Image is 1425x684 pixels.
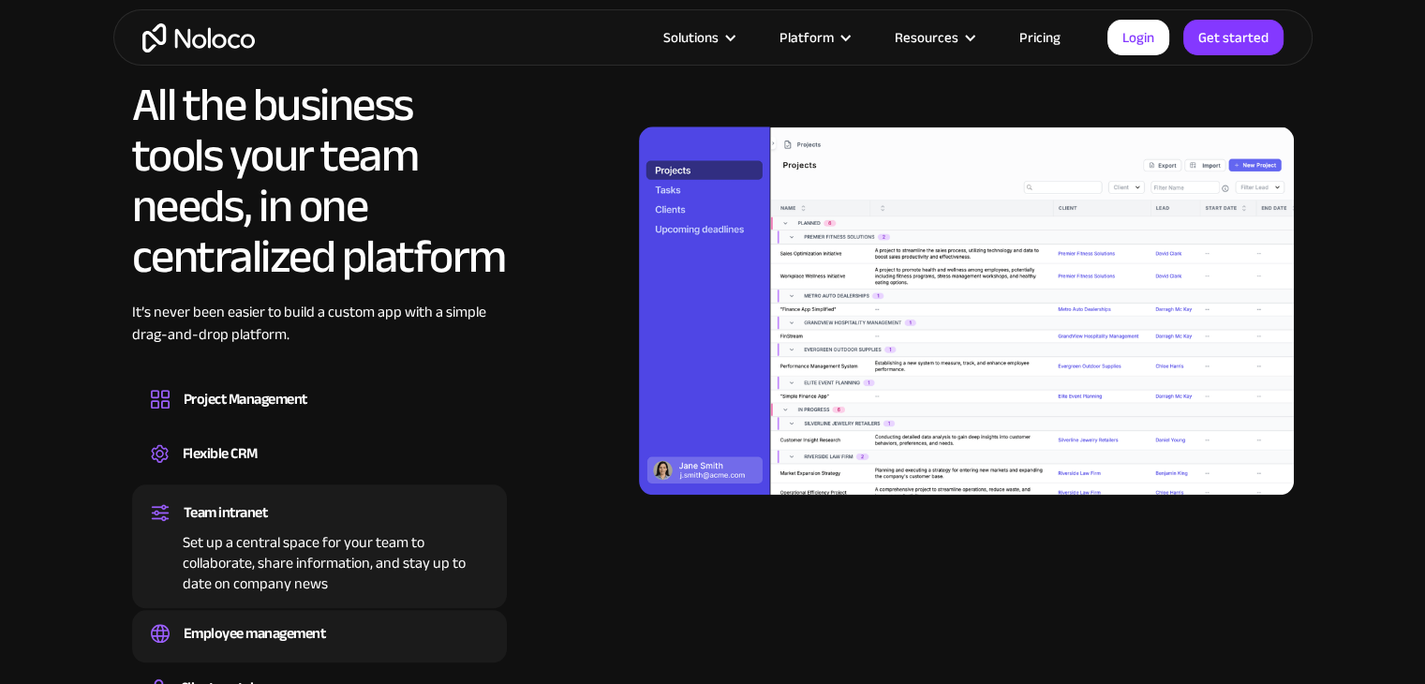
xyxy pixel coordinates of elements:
div: Team intranet [184,498,268,527]
div: Platform [779,25,834,50]
a: Pricing [996,25,1084,50]
div: Project Management [184,385,307,413]
div: Create a custom CRM that you can adapt to your business’s needs, centralize your workflows, and m... [151,468,488,473]
div: Platform [756,25,871,50]
div: Resources [895,25,958,50]
div: Set up a central space for your team to collaborate, share information, and stay up to date on co... [151,527,488,594]
a: Get started [1183,20,1284,55]
div: Flexible CRM [183,439,258,468]
h2: All the business tools your team needs, in one centralized platform [132,80,507,282]
div: Solutions [663,25,719,50]
div: Solutions [640,25,756,50]
div: Design custom project management tools to speed up workflows, track progress, and optimize your t... [151,413,488,419]
a: home [142,23,255,52]
div: Easily manage employee information, track performance, and handle HR tasks from a single platform. [151,647,488,653]
div: Resources [871,25,996,50]
div: It’s never been easier to build a custom app with a simple drag-and-drop platform. [132,301,507,374]
a: Login [1107,20,1169,55]
div: Employee management [184,619,326,647]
